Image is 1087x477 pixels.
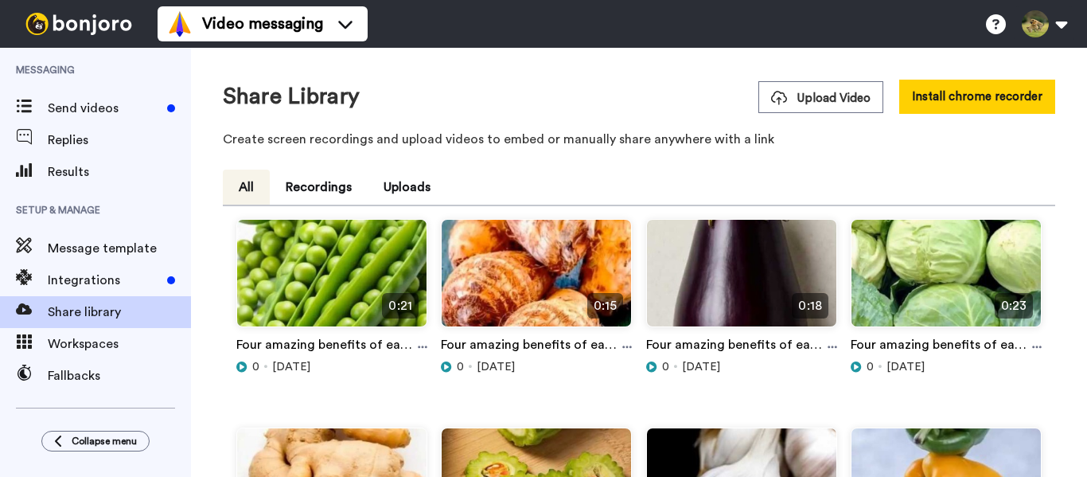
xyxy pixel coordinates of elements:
span: 0:23 [995,293,1033,319]
span: 0 [252,359,259,375]
button: Collapse menu [41,431,150,452]
a: Four amazing benefits of eating peas #peas #explore #facts #shorts #viral [236,335,418,359]
img: 2b7a990c-f1ed-4f9d-8057-a87e6f89e521_thumbnail_source_1759288091.jpg [851,220,1041,340]
span: Message template [48,239,191,258]
img: bj-logo-header-white.svg [19,13,138,35]
button: Install chrome recorder [899,80,1055,114]
button: Uploads [368,170,446,205]
span: 0:21 [382,293,418,319]
div: [DATE] [851,359,1042,375]
a: Four amazing benefits of eating cabbage #cabbage #explore #facts #shorts #viral [851,335,1032,359]
span: Integrations [48,271,161,290]
span: Video messaging [202,13,323,35]
div: [DATE] [236,359,427,375]
span: Results [48,162,191,182]
span: Workspaces [48,334,191,354]
span: Replies [48,131,191,150]
a: Four amazing benefits of eating colocasia #colocasia #explore #facts #shorts #viral [441,335,622,359]
span: Send videos [48,99,161,118]
img: vm-color.svg [167,11,193,37]
span: 0 [662,359,669,375]
h1: Share Library [223,84,360,109]
div: [DATE] [646,359,837,375]
button: All [223,170,270,205]
span: Upload Video [771,90,871,107]
span: Collapse menu [72,435,137,448]
button: Upload Video [758,81,883,113]
img: d15c10a7-356b-4ec3-b3e0-875e86de0d0b_thumbnail_source_1759635312.jpg [647,220,836,340]
span: 0 [457,359,464,375]
span: 0 [867,359,874,375]
span: Fallbacks [48,366,191,385]
img: ae2b3b0a-5bd5-49a0-a448-6fec3b52fa2b_thumbnail_source_1759895394.jpg [442,220,631,340]
p: Create screen recordings and upload videos to embed or manually share anywhere with a link [223,130,1055,149]
button: Recordings [270,170,368,205]
img: c1a08614-88cb-455e-ad53-0715be3760d6_thumbnail_source_1759980163.jpg [237,220,427,340]
span: Share library [48,303,191,322]
a: Four amazing benefits of eating brinjal #brinjal #explore #facts #shorts #viral [646,335,828,359]
span: 0:18 [792,293,828,319]
span: 0:15 [587,293,623,319]
div: [DATE] [441,359,632,375]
